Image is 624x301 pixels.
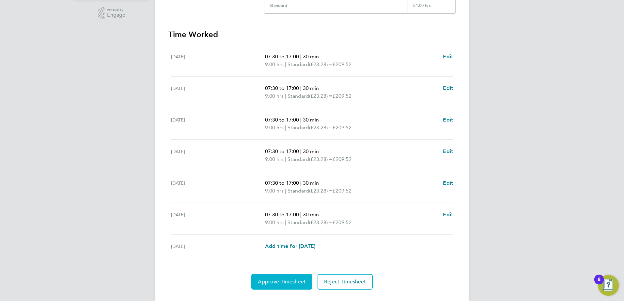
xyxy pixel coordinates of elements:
span: 07:30 to 17:00 [265,180,299,186]
span: 9.00 hrs [265,124,284,131]
span: (£23.28) = [309,188,333,194]
span: 30 min [303,53,319,60]
span: Edit [443,117,453,123]
span: Edit [443,211,453,218]
button: Approve Timesheet [251,274,312,290]
span: 07:30 to 17:00 [265,211,299,218]
span: £209.52 [333,124,351,131]
span: 07:30 to 17:00 [265,85,299,91]
span: 9.00 hrs [265,219,284,225]
span: | [285,124,286,131]
div: [DATE] [171,211,265,226]
span: | [300,148,302,154]
a: Edit [443,211,453,219]
span: (£23.28) = [309,219,333,225]
div: [DATE] [171,179,265,195]
span: 07:30 to 17:00 [265,53,299,60]
h3: Time Worked [168,29,456,40]
span: £209.52 [333,188,351,194]
a: Add time for [DATE] [265,242,315,250]
span: Standard [288,187,309,195]
span: £209.52 [333,219,351,225]
span: £209.52 [333,93,351,99]
span: | [285,188,286,194]
span: | [285,219,286,225]
span: Approve Timesheet [258,279,306,285]
span: £209.52 [333,156,351,162]
span: 9.00 hrs [265,93,284,99]
span: | [285,61,286,67]
span: £209.52 [333,61,351,67]
a: Edit [443,53,453,61]
span: 30 min [303,117,319,123]
span: (£23.28) = [309,93,333,99]
div: [DATE] [171,242,265,250]
a: Edit [443,84,453,92]
span: 30 min [303,85,319,91]
span: | [300,211,302,218]
span: Standard [288,219,309,226]
span: 9.00 hrs [265,61,284,67]
span: Standard [288,155,309,163]
span: | [285,156,286,162]
span: 30 min [303,148,319,154]
span: 30 min [303,211,319,218]
span: 07:30 to 17:00 [265,148,299,154]
span: (£23.28) = [309,124,333,131]
span: | [300,85,302,91]
span: Engage [107,12,125,18]
div: Standard [270,3,287,8]
span: Powered by [107,7,125,13]
span: Standard [288,124,309,132]
span: Edit [443,85,453,91]
span: | [300,180,302,186]
div: 8 [598,279,601,288]
div: [DATE] [171,84,265,100]
span: Standard [288,61,309,68]
span: 9.00 hrs [265,156,284,162]
div: 54.00 hrs [408,3,455,13]
span: Reject Timesheet [324,279,366,285]
a: Edit [443,116,453,124]
a: Edit [443,148,453,155]
span: Edit [443,148,453,154]
span: 30 min [303,180,319,186]
span: (£23.28) = [309,156,333,162]
span: | [285,93,286,99]
div: [DATE] [171,53,265,68]
span: Edit [443,180,453,186]
span: 07:30 to 17:00 [265,117,299,123]
a: Powered byEngage [98,7,126,20]
div: [DATE] [171,116,265,132]
span: | [300,53,302,60]
button: Open Resource Center, 8 new notifications [598,275,619,296]
span: (£23.28) = [309,61,333,67]
div: [DATE] [171,148,265,163]
span: 9.00 hrs [265,188,284,194]
span: Edit [443,53,453,60]
span: Standard [288,92,309,100]
a: Edit [443,179,453,187]
button: Reject Timesheet [318,274,373,290]
span: | [300,117,302,123]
